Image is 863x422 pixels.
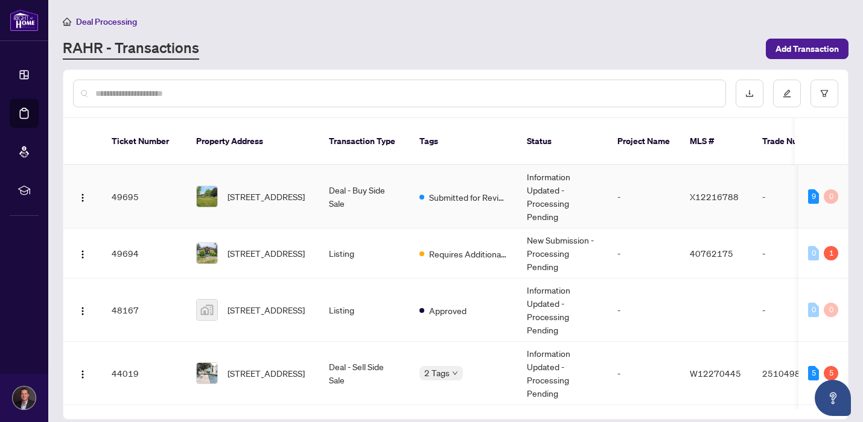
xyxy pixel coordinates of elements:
[10,9,39,31] img: logo
[773,80,801,107] button: edit
[102,228,186,279] td: 49694
[424,366,450,380] span: 2 Tags
[753,118,837,165] th: Trade Number
[186,118,319,165] th: Property Address
[745,89,754,98] span: download
[429,304,467,317] span: Approved
[228,303,305,316] span: [STREET_ADDRESS]
[517,118,608,165] th: Status
[820,89,829,98] span: filter
[197,363,217,383] img: thumbnail-img
[73,244,92,263] button: Logo
[690,191,739,202] span: X12216788
[680,118,753,165] th: MLS #
[690,248,733,259] span: 40762175
[824,303,838,317] div: 0
[690,368,741,379] span: W12270445
[775,39,839,58] span: Add Transaction
[608,279,680,342] td: -
[102,342,186,405] td: 44019
[319,279,410,342] td: Listing
[517,342,608,405] td: Information Updated - Processing Pending
[808,303,819,317] div: 0
[429,191,508,204] span: Submitted for Review
[73,364,92,383] button: Logo
[319,118,410,165] th: Transaction Type
[410,118,517,165] th: Tags
[766,39,849,59] button: Add Transaction
[808,366,819,380] div: 5
[102,279,186,342] td: 48167
[63,38,199,60] a: RAHR - Transactions
[808,189,819,204] div: 9
[76,16,137,27] span: Deal Processing
[78,250,88,259] img: Logo
[78,306,88,316] img: Logo
[753,228,837,279] td: -
[608,118,680,165] th: Project Name
[452,370,458,376] span: down
[517,228,608,279] td: New Submission - Processing Pending
[808,246,819,260] div: 0
[429,247,508,260] span: Requires Additional Docs
[319,228,410,279] td: Listing
[517,165,608,228] td: Information Updated - Processing Pending
[63,17,71,26] span: home
[824,246,838,260] div: 1
[783,89,791,98] span: edit
[73,300,92,320] button: Logo
[228,190,305,203] span: [STREET_ADDRESS]
[197,186,217,207] img: thumbnail-img
[824,366,838,380] div: 5
[197,300,217,320] img: thumbnail-img
[810,80,838,107] button: filter
[228,247,305,260] span: [STREET_ADDRESS]
[824,189,838,204] div: 0
[319,165,410,228] td: Deal - Buy Side Sale
[78,370,88,379] img: Logo
[102,118,186,165] th: Ticket Number
[815,380,851,416] button: Open asap
[608,228,680,279] td: -
[753,165,837,228] td: -
[228,367,305,380] span: [STREET_ADDRESS]
[319,342,410,405] td: Deal - Sell Side Sale
[753,342,837,405] td: 2510498
[197,243,217,263] img: thumbnail-img
[517,279,608,342] td: Information Updated - Processing Pending
[753,279,837,342] td: -
[78,193,88,203] img: Logo
[13,386,36,409] img: Profile Icon
[102,165,186,228] td: 49695
[608,342,680,405] td: -
[73,187,92,206] button: Logo
[608,165,680,228] td: -
[736,80,763,107] button: download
